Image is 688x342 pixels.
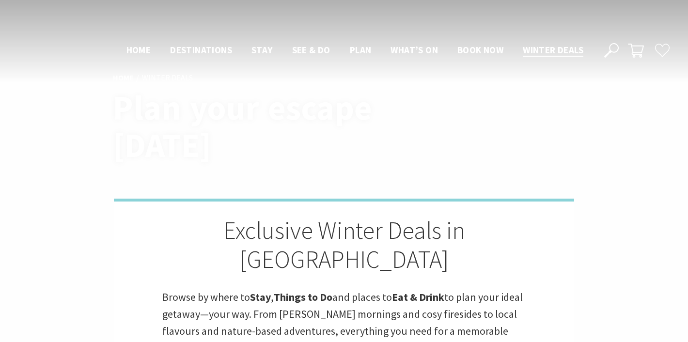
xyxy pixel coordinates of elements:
[350,44,372,56] span: Plan
[392,290,444,304] strong: Eat & Drink
[251,44,273,56] span: Stay
[126,44,151,56] span: Home
[274,290,332,304] strong: Things to Do
[250,290,271,304] strong: Stay
[117,43,593,59] nav: Main Menu
[170,44,232,56] span: Destinations
[292,44,330,56] span: See & Do
[113,90,387,164] h1: Plan your escape [DATE]
[457,44,503,56] span: Book now
[162,216,526,274] h2: Exclusive Winter Deals in [GEOGRAPHIC_DATA]
[391,44,438,56] span: What’s On
[523,44,583,56] span: Winter Deals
